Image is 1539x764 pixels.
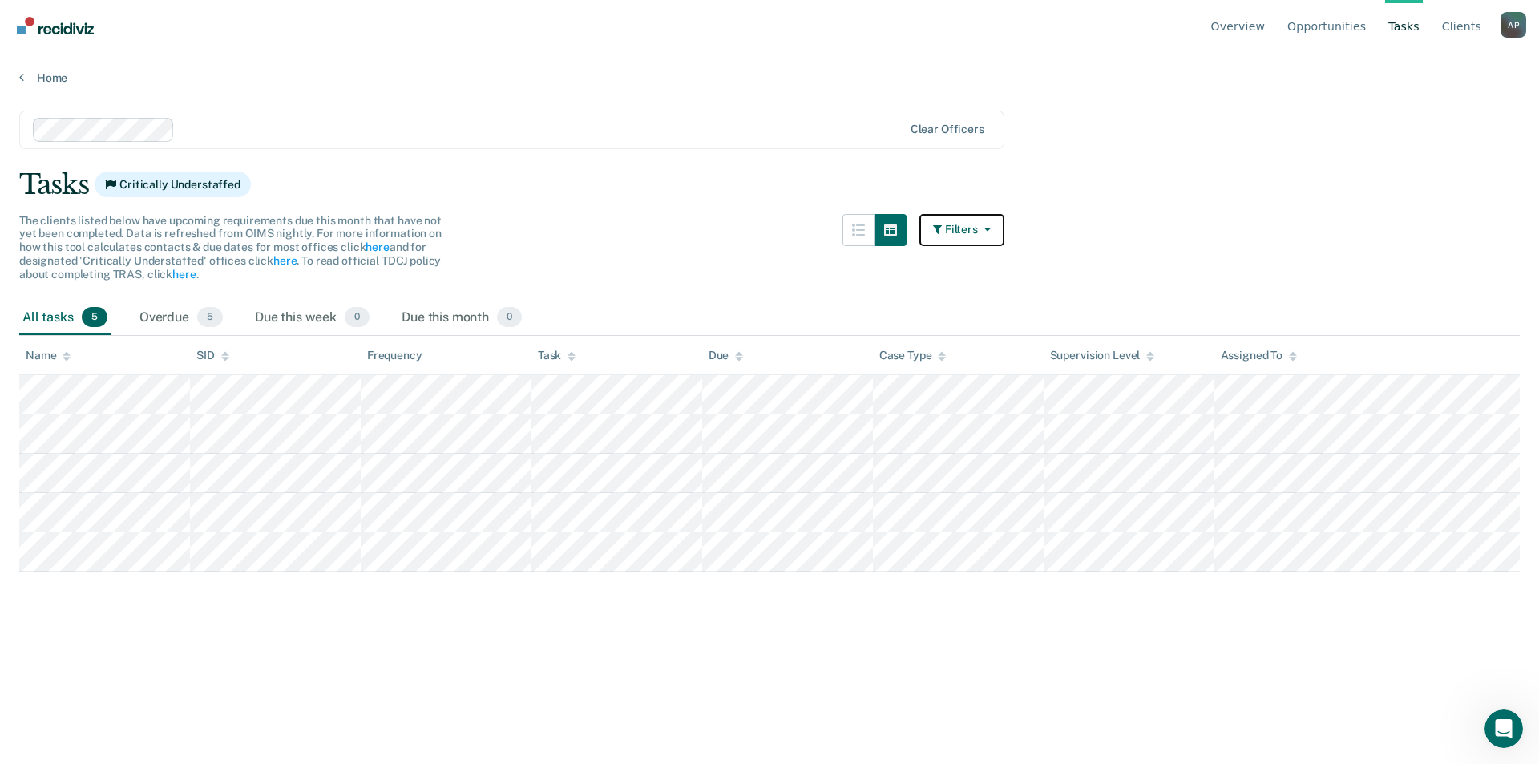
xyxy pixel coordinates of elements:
span: The clients listed below have upcoming requirements due this month that have not yet been complet... [19,214,442,281]
a: here [172,268,196,281]
iframe: Intercom live chat [1484,709,1523,748]
div: Frequency [367,349,422,362]
img: Recidiviz [17,17,94,34]
a: Home [19,71,1520,85]
div: Overdue5 [136,301,226,336]
span: Critically Understaffed [95,172,251,197]
div: Task [538,349,576,362]
span: 0 [345,307,370,328]
div: Due this week0 [252,301,373,336]
button: Profile dropdown button [1501,12,1526,38]
div: Due [709,349,744,362]
div: Assigned To [1221,349,1297,362]
div: Clear officers [911,123,984,136]
div: Name [26,349,71,362]
div: Supervision Level [1050,349,1155,362]
div: Due this month0 [398,301,525,336]
div: Tasks [19,168,1520,201]
a: here [366,241,389,253]
span: 5 [82,307,107,328]
a: here [273,254,297,267]
span: 5 [197,307,223,328]
span: 0 [497,307,522,328]
div: A P [1501,12,1526,38]
div: SID [196,349,229,362]
div: Case Type [879,349,947,362]
button: Filters [919,214,1004,246]
div: All tasks5 [19,301,111,336]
